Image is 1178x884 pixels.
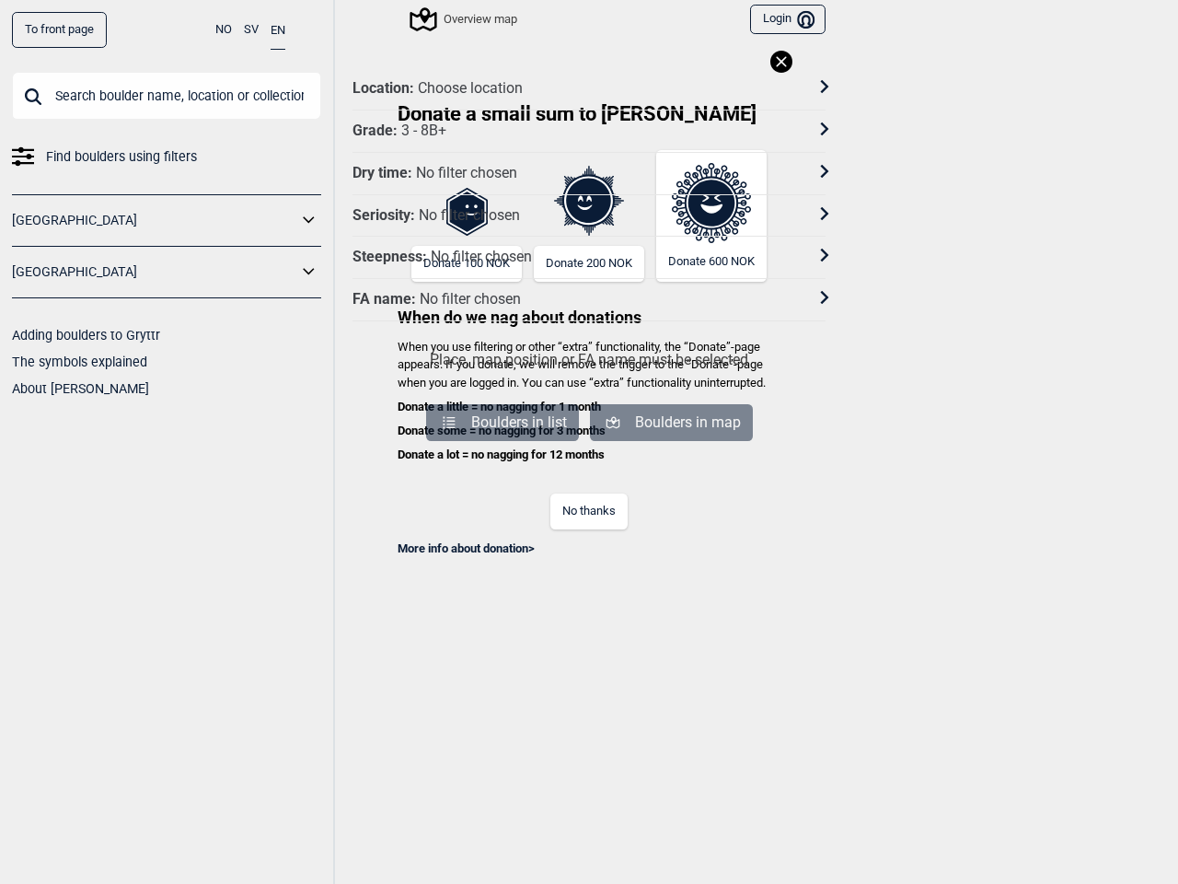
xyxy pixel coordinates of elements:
div: Seriosity : [352,206,415,226]
button: Login [750,5,826,35]
div: Dry time : [352,164,412,183]
div: No filter chosen [419,206,520,226]
button: NO [215,12,232,48]
div: Grade : [352,122,398,141]
div: Location : [352,79,414,99]
a: To front page [12,12,107,48]
a: The symbols explained [12,355,147,369]
a: Adding boulders to Gryttr [12,328,160,343]
input: Search boulder name, location or collection [12,72,321,120]
div: Choose location [418,79,523,99]
button: EN [271,12,285,50]
div: Overview map [412,8,517,30]
div: Steepness : [352,248,427,267]
div: 3 - 8B+ [401,122,446,141]
a: About [PERSON_NAME] [12,381,149,396]
div: FA name : [352,290,416,309]
button: Boulders in map [590,404,753,441]
span: Find boulders using filters [46,144,197,170]
div: No filter chosen [420,290,521,309]
button: Boulders in list [426,404,579,441]
div: No filter chosen [416,164,517,183]
p: Place, map position or FA name must be selected [364,349,814,371]
a: [GEOGRAPHIC_DATA] [12,259,297,285]
button: SV [244,12,259,48]
a: Find boulders using filters [12,144,321,170]
div: No filter chosen [431,248,532,267]
a: [GEOGRAPHIC_DATA] [12,207,297,234]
